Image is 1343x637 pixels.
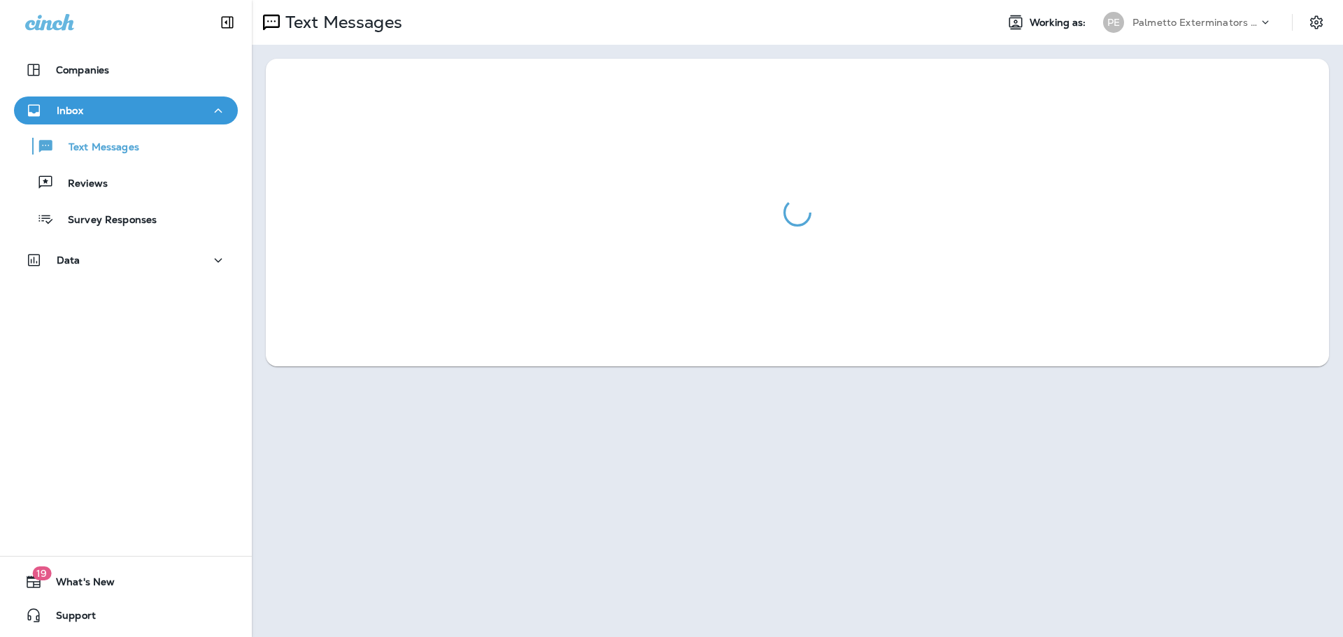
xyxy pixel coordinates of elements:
[1030,17,1089,29] span: Working as:
[54,178,108,191] p: Reviews
[14,56,238,84] button: Companies
[54,214,157,227] p: Survey Responses
[32,566,51,580] span: 19
[42,576,115,593] span: What's New
[280,12,402,33] p: Text Messages
[14,131,238,161] button: Text Messages
[14,568,238,596] button: 19What's New
[14,168,238,197] button: Reviews
[14,204,238,234] button: Survey Responses
[1132,17,1258,28] p: Palmetto Exterminators LLC
[14,96,238,124] button: Inbox
[42,610,96,627] span: Support
[1304,10,1329,35] button: Settings
[14,601,238,629] button: Support
[56,64,109,76] p: Companies
[57,255,80,266] p: Data
[55,141,139,155] p: Text Messages
[57,105,83,116] p: Inbox
[1103,12,1124,33] div: PE
[14,246,238,274] button: Data
[208,8,247,36] button: Collapse Sidebar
